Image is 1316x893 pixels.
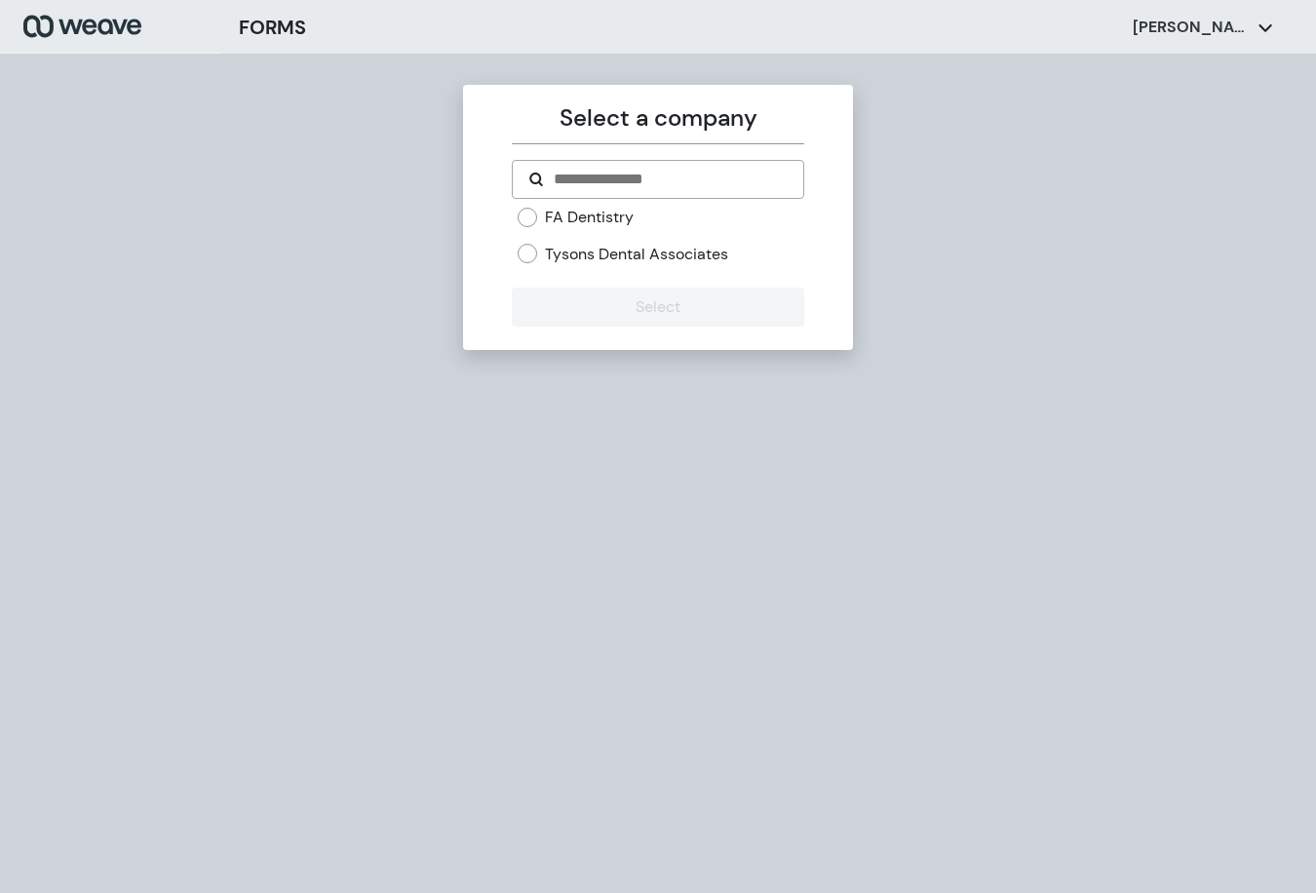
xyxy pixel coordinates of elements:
[545,207,634,228] label: FA Dentistry
[1133,17,1250,38] p: [PERSON_NAME]
[512,288,803,327] button: Select
[512,100,803,136] p: Select a company
[545,244,728,265] label: Tysons Dental Associates
[552,168,787,191] input: Search
[239,13,306,42] h3: FORMS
